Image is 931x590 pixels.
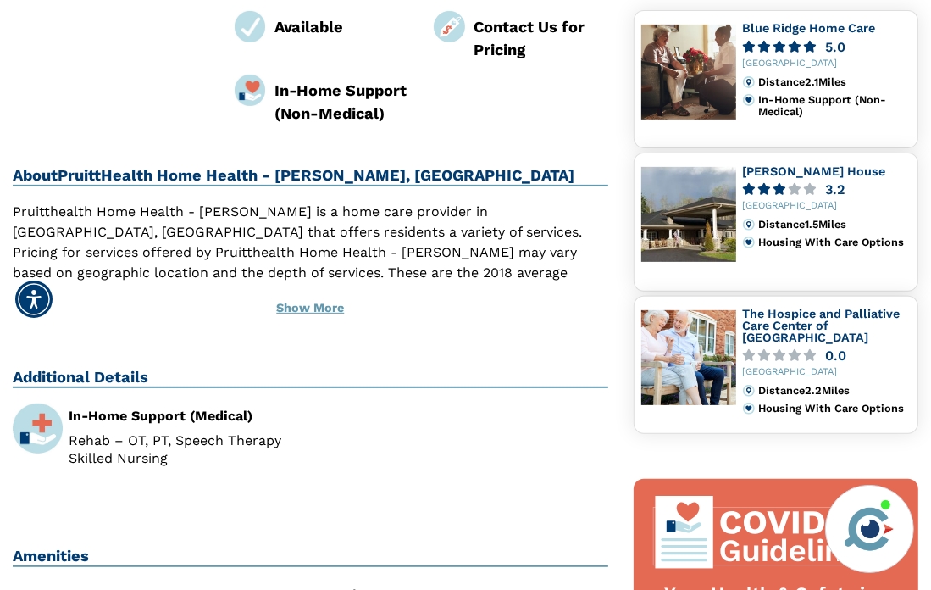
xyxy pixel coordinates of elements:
[826,41,846,53] div: 5.0
[758,219,911,231] div: Distance 1.5 Miles
[758,76,911,88] div: Distance 2.1 Miles
[69,409,297,423] div: In-Home Support (Medical)
[743,201,911,212] div: [GEOGRAPHIC_DATA]
[69,452,297,465] li: Skilled Nursing
[826,183,845,196] div: 3.2
[69,434,297,448] li: Rehab – OT, PT, Speech Therapy
[596,244,914,475] iframe: iframe
[274,15,409,38] div: Available
[13,202,608,365] p: Pruitthealth Home Health - [PERSON_NAME] is a home care provider in [GEOGRAPHIC_DATA], [GEOGRAPHI...
[13,290,608,327] button: Show More
[840,500,898,558] img: avatar
[15,281,53,318] div: Accessibility Menu
[743,58,911,70] div: [GEOGRAPHIC_DATA]
[743,21,876,35] a: Blue Ridge Home Care
[743,219,755,231] img: distance.svg
[758,94,911,119] div: In-Home Support (Non-Medical)
[743,183,911,196] a: 3.2
[758,237,911,248] div: Housing With Care Options
[743,76,755,88] img: distance.svg
[274,79,409,125] div: In-Home Support (Non-Medical)
[743,94,755,106] img: primary.svg
[13,547,608,567] h2: Amenities
[651,496,889,569] img: covid-top-default.svg
[474,15,608,62] div: Contact Us for Pricing
[743,164,886,178] a: [PERSON_NAME] House
[13,368,608,388] h2: Additional Details
[13,166,608,186] h2: About PruittHealth Home Health - [PERSON_NAME], [GEOGRAPHIC_DATA]
[743,41,911,53] a: 5.0
[743,237,755,248] img: primary.svg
